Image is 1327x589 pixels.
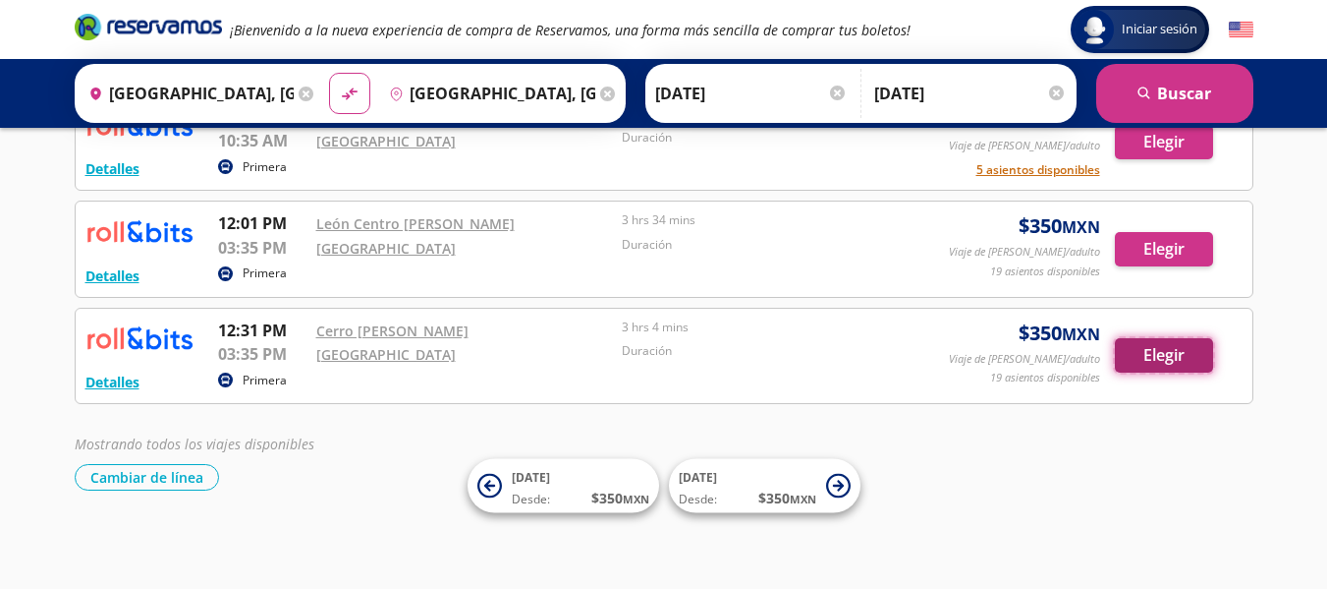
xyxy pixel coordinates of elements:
[669,459,860,513] button: [DATE]Desde:$350MXN
[990,370,1100,386] p: 19 asientos disponibles
[316,239,456,258] a: [GEOGRAPHIC_DATA]
[316,322,469,340] a: Cerro [PERSON_NAME]
[591,488,649,508] span: $ 350
[468,459,659,513] button: [DATE]Desde:$350MXN
[243,158,287,176] p: Primera
[85,211,194,251] img: RESERVAMOS
[622,211,918,229] p: 3 hrs 34 mins
[85,265,139,286] button: Detalles
[758,488,816,508] span: $ 350
[218,211,306,235] p: 12:01 PM
[512,491,550,508] span: Desde:
[1019,319,1100,348] span: $ 350
[218,129,306,152] p: 10:35 AM
[1114,20,1205,39] span: Iniciar sesión
[949,138,1100,154] p: Viaje de [PERSON_NAME]/adulto
[218,236,306,260] p: 03:35 PM
[622,342,918,360] p: Duración
[679,469,717,486] span: [DATE]
[85,158,139,179] button: Detalles
[85,372,139,392] button: Detalles
[1062,216,1100,238] small: MXN
[1229,18,1253,42] button: English
[75,12,222,47] a: Brand Logo
[622,129,918,147] p: Duración
[874,69,1067,118] input: Opcional
[622,236,918,254] p: Duración
[230,21,911,39] em: ¡Bienvenido a la nueva experiencia de compra de Reservamos, una forma más sencilla de comprar tus...
[218,342,306,366] p: 03:35 PM
[75,435,314,453] em: Mostrando todos los viajes disponibles
[790,492,816,506] small: MXN
[623,492,649,506] small: MXN
[85,319,194,358] img: RESERVAMOS
[1062,110,1100,132] small: MXN
[990,264,1100,280] p: 19 asientos disponibles
[316,132,456,150] a: [GEOGRAPHIC_DATA]
[949,351,1100,368] p: Viaje de [PERSON_NAME]/adulto
[316,345,456,364] a: [GEOGRAPHIC_DATA]
[1062,324,1100,345] small: MXN
[622,319,918,336] p: 3 hrs 4 mins
[512,469,550,486] span: [DATE]
[1019,211,1100,241] span: $ 350
[243,372,287,389] p: Primera
[75,12,222,41] i: Brand Logo
[949,244,1100,261] p: Viaje de [PERSON_NAME]/adulto
[1115,232,1213,266] button: Elegir
[316,214,515,233] a: León Centro [PERSON_NAME]
[243,265,287,282] p: Primera
[976,161,1100,179] button: 5 asientos disponibles
[75,464,219,491] button: Cambiar de línea
[81,69,295,118] input: Buscar Origen
[1096,64,1253,123] button: Buscar
[1115,125,1213,159] button: Elegir
[1115,338,1213,373] button: Elegir
[679,491,717,508] span: Desde:
[655,69,848,118] input: Elegir Fecha
[218,319,306,342] p: 12:31 PM
[381,69,595,118] input: Buscar Destino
